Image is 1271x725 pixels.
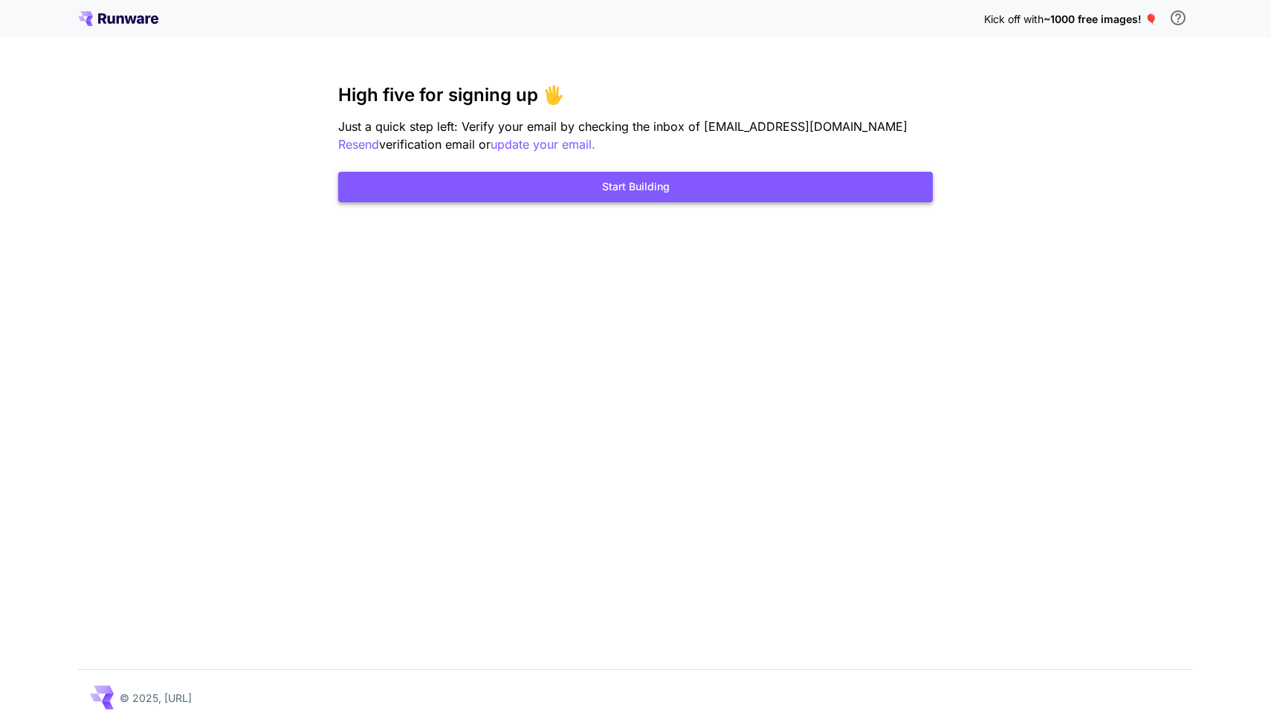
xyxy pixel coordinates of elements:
[338,135,379,154] button: Resend
[984,13,1044,25] span: Kick off with
[1044,13,1157,25] span: ~1000 free images! 🎈
[338,172,933,202] button: Start Building
[338,85,933,106] h3: High five for signing up 🖐️
[120,690,192,706] p: © 2025, [URL]
[379,137,491,152] span: verification email or
[1163,3,1193,33] button: In order to qualify for free credit, you need to sign up with a business email address and click ...
[491,135,595,154] button: update your email.
[338,119,908,134] span: Just a quick step left: Verify your email by checking the inbox of [EMAIL_ADDRESS][DOMAIN_NAME]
